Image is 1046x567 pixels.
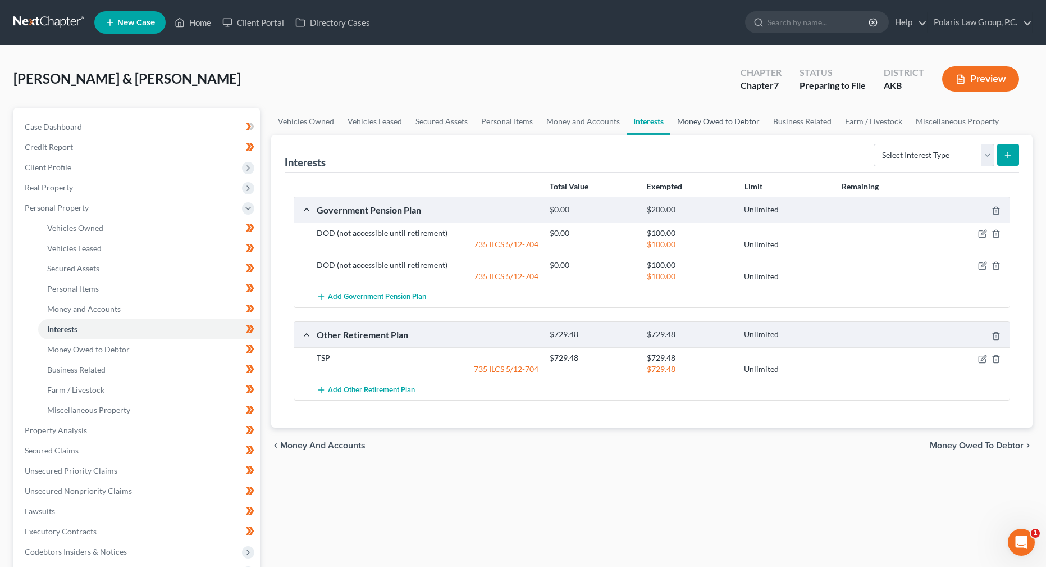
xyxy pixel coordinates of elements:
i: chevron_left [271,441,280,450]
a: Money Owed to Debtor [670,108,766,135]
div: $100.00 [641,239,738,250]
div: DOD (not accessible until retirement) [311,228,544,239]
span: Real Property [25,183,73,192]
div: $729.48 [641,352,738,364]
a: Executory Contracts [16,521,260,542]
div: $729.48 [641,329,738,340]
i: chevron_right [1024,441,1033,450]
a: Business Related [38,360,260,380]
a: Vehicles Owned [38,218,260,238]
a: Personal Items [474,108,540,135]
div: 735 ILCS 5/12-704 [311,364,544,375]
div: DOD (not accessible until retirement) [311,260,544,271]
span: Personal Items [47,284,99,293]
a: Vehicles Owned [271,108,341,135]
a: Interests [627,108,670,135]
div: Other Retirement Plan [311,329,544,341]
a: Farm / Livestock [38,380,260,400]
span: [PERSON_NAME] & [PERSON_NAME] [13,70,241,87]
a: Home [169,12,217,33]
div: Chapter [741,79,782,92]
strong: Remaining [842,182,879,191]
a: Secured Claims [16,441,260,461]
div: $0.00 [544,228,641,239]
a: Help [889,12,927,33]
div: $200.00 [641,205,738,215]
a: Money and Accounts [38,299,260,319]
span: Money and Accounts [47,304,121,314]
span: Add Other Retirement Plan [328,385,415,394]
span: Money Owed to Debtor [47,344,130,354]
span: Property Analysis [25,425,87,435]
a: Unsecured Nonpriority Claims [16,481,260,501]
a: Vehicles Leased [341,108,409,135]
div: District [884,66,924,79]
a: Client Portal [217,12,290,33]
span: Secured Assets [47,264,99,273]
span: Add Government Pension Plan [328,293,426,302]
div: $100.00 [641,228,738,239]
iframe: Intercom live chat [1008,529,1035,556]
span: Farm / Livestock [47,385,104,394]
a: Lawsuits [16,501,260,521]
span: Personal Property [25,203,89,212]
span: Unsecured Nonpriority Claims [25,486,132,496]
a: Unsecured Priority Claims [16,461,260,481]
div: Unlimited [738,329,835,340]
span: Client Profile [25,162,71,172]
button: Money Owed to Debtor chevron_right [930,441,1033,450]
span: Lawsuits [25,506,55,516]
strong: Limit [744,182,762,191]
span: Business Related [47,365,106,374]
span: Codebtors Insiders & Notices [25,547,127,556]
button: chevron_left Money and Accounts [271,441,366,450]
div: Chapter [741,66,782,79]
div: TSP [311,352,544,364]
div: $100.00 [641,271,738,282]
div: $0.00 [544,205,641,215]
a: Property Analysis [16,420,260,441]
div: Unlimited [738,239,835,250]
a: Vehicles Leased [38,238,260,258]
a: Farm / Livestock [838,108,909,135]
a: Miscellaneous Property [909,108,1006,135]
a: Miscellaneous Property [38,400,260,420]
span: Vehicles Leased [47,243,102,253]
span: New Case [117,19,155,27]
span: Secured Claims [25,446,79,455]
span: 1 [1031,529,1040,538]
strong: Exempted [647,182,682,191]
button: Add Government Pension Plan [317,287,426,307]
div: Government Pension Plan [311,204,544,216]
a: Money and Accounts [540,108,627,135]
a: Secured Assets [38,258,260,279]
input: Search by name... [768,12,870,33]
a: Credit Report [16,137,260,157]
div: Interests [285,156,326,169]
a: Personal Items [38,279,260,299]
a: Secured Assets [409,108,474,135]
a: Interests [38,319,260,339]
div: $0.00 [544,260,641,271]
a: Directory Cases [290,12,376,33]
button: Preview [942,66,1019,92]
span: Money and Accounts [280,441,366,450]
div: Unlimited [738,205,835,215]
span: Miscellaneous Property [47,405,130,415]
div: $729.48 [544,329,641,340]
div: $729.48 [544,352,641,364]
span: Vehicles Owned [47,223,103,233]
span: Credit Report [25,142,73,152]
a: Polaris Law Group, P.C. [928,12,1032,33]
div: Unlimited [738,271,835,282]
div: Unlimited [738,364,835,375]
div: Preparing to File [800,79,866,92]
div: AKB [884,79,924,92]
div: 735 ILCS 5/12-704 [311,271,544,282]
a: Money Owed to Debtor [38,339,260,360]
button: Add Other Retirement Plan [317,379,415,400]
span: Money Owed to Debtor [930,441,1024,450]
span: Executory Contracts [25,527,97,536]
span: Case Dashboard [25,122,82,131]
div: Status [800,66,866,79]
